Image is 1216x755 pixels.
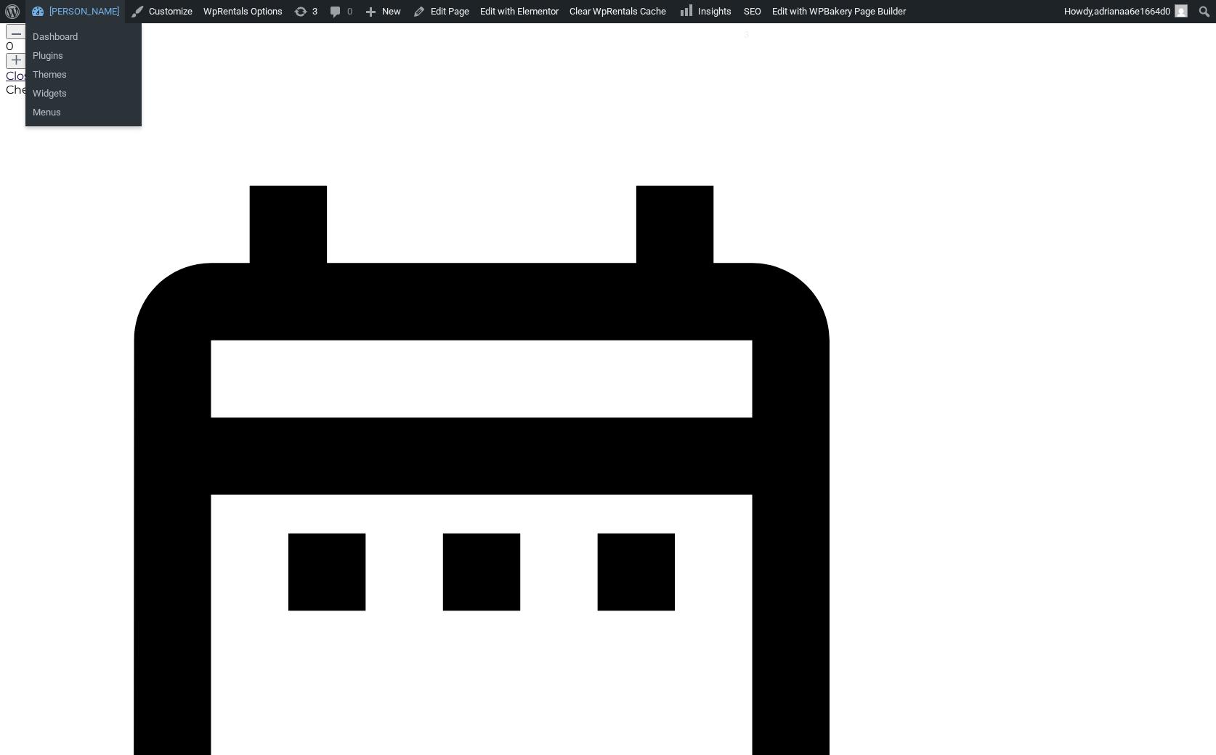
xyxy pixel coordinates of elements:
[6,39,957,53] div: 0
[744,23,761,46] div: 3
[25,61,142,126] ul: Marlene Saiz
[6,69,37,83] a: Close
[1094,6,1170,17] span: adrianaa6e1664d0
[25,28,142,46] a: Dashboard
[25,23,142,70] ul: Marlene Saiz
[25,103,142,122] a: Menus
[25,84,142,103] a: Widgets
[480,6,559,17] span: Edit with Elementor
[744,6,761,17] span: SEO
[6,83,57,97] label: Check In
[25,65,142,84] a: Themes
[25,46,142,65] a: Plugins
[698,6,731,17] span: Insights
